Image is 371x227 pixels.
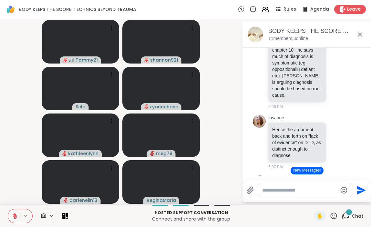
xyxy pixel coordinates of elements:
span: meg79 [156,150,172,157]
span: darlenelin13 [69,197,98,203]
p: 11 members, 8 online [268,35,308,42]
div: BODY KEEPS THE SCORE: TECHNICS BEYOND TRAUMA, [DATE] [268,27,366,35]
p: Hence the argument back and forth on "lack of evidence" on DTD, as distinct enough to diagnose [272,126,322,159]
span: Chat [352,213,363,219]
p: Hosted support conversation [72,210,310,216]
img: BODY KEEPS THE SCORE: TECHNICS BEYOND TRAUMA, Oct 08 [248,27,263,42]
img: https://sharewell-space-live.sfo3.digitaloceanspaces.com/user-generated/be849bdb-4731-4649-82cd-d... [253,175,266,188]
span: BODY KEEPS THE SCORE: TECHNICS BEYOND TRAUMA [19,6,136,13]
span: Rules [283,6,296,13]
span: audio-muted [144,58,149,62]
img: https://sharewell-space-live.sfo3.digitaloceanspaces.com/user-generated/be849bdb-4731-4649-82cd-d... [253,115,266,128]
span: ryancchase [150,104,178,110]
span: audio-muted [63,58,68,62]
span: ✋ [317,212,323,220]
p: Due to lack of evidence of it being a distinct diagnosis. If you read chapter 10 - he says much o... [272,27,322,98]
span: 1 [348,209,350,215]
a: irisanne [268,175,284,182]
button: Send [353,183,368,197]
textarea: Type your message [262,187,337,193]
span: Selo [76,104,86,110]
span: Agenda [310,6,329,13]
span: kathleenlynn [68,150,98,157]
span: audio-muted [144,104,149,109]
span: 5:06 PM [268,104,283,110]
span: Tammy21 [76,57,98,63]
span: audio-muted [150,151,155,156]
button: New Messages! [291,167,323,174]
span: 5:07 PM [268,164,283,170]
img: ShareWell Logomark [5,4,16,15]
button: Emoji picker [340,186,348,194]
span: Leave [347,6,361,13]
a: irisanne [268,115,284,121]
span: audio-muted [64,198,68,202]
span: audio-muted [62,151,67,156]
span: shannon921 [150,57,178,63]
span: ReginaMaria [147,197,176,203]
p: Connect and share with the group [72,216,310,222]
